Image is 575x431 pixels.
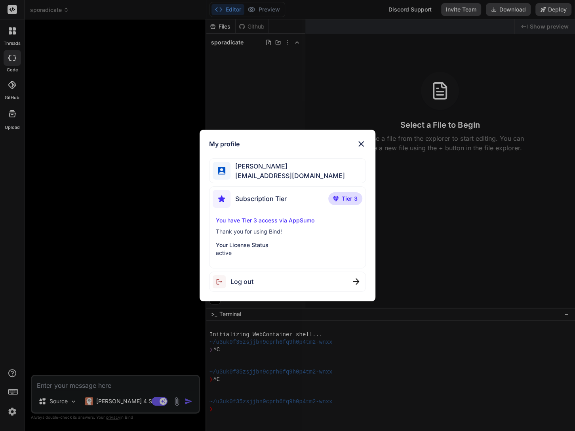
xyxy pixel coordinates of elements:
[230,171,345,180] span: [EMAIL_ADDRESS][DOMAIN_NAME]
[213,190,230,208] img: subscription
[353,278,359,285] img: close
[342,195,358,203] span: Tier 3
[216,228,359,236] p: Thank you for using Bind!
[216,249,359,257] p: active
[216,241,359,249] p: Your License Status
[333,196,339,201] img: premium
[230,161,345,171] span: [PERSON_NAME]
[235,194,287,203] span: Subscription Tier
[218,167,225,174] img: profile
[209,139,240,149] h1: My profile
[230,277,253,286] span: Log out
[216,216,359,224] p: You have Tier 3 access via AppSumo
[356,139,366,149] img: close
[213,275,230,288] img: logout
